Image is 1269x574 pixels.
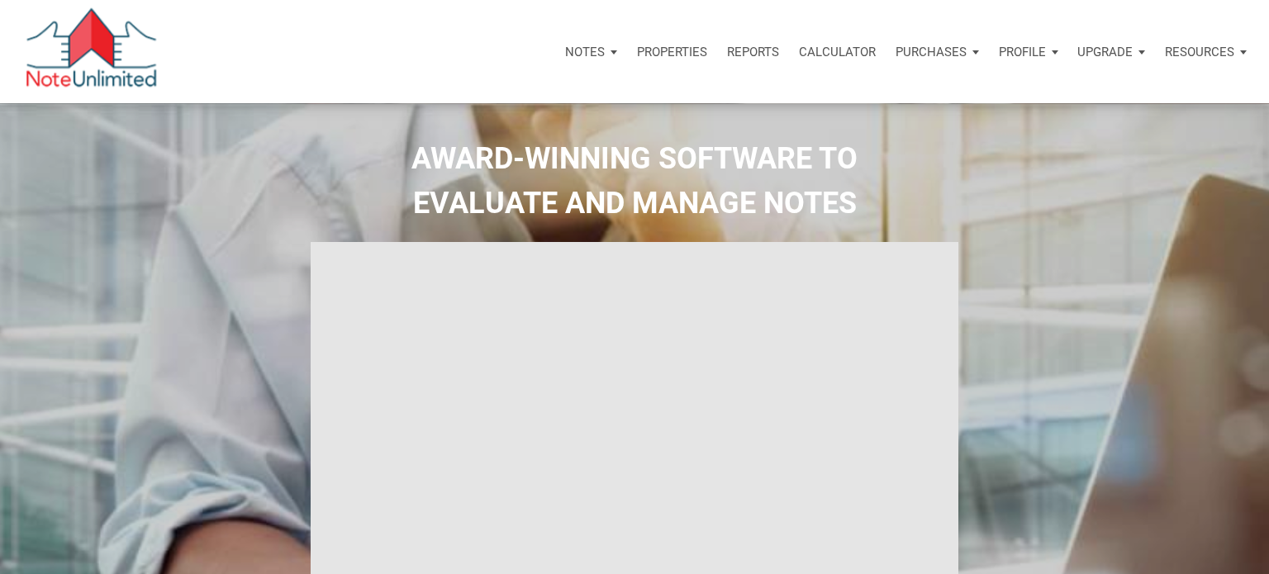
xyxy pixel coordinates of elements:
p: Reports [727,45,779,59]
button: Upgrade [1067,27,1155,77]
p: Notes [565,45,605,59]
p: Profile [999,45,1046,59]
a: Properties [627,27,717,77]
button: Profile [989,27,1068,77]
a: Calculator [789,27,886,77]
button: Reports [717,27,789,77]
p: Upgrade [1077,45,1133,59]
button: Purchases [886,27,989,77]
p: Properties [637,45,707,59]
button: Resources [1155,27,1257,77]
button: Notes [555,27,627,77]
p: Calculator [799,45,876,59]
h2: AWARD-WINNING SOFTWARE TO EVALUATE AND MANAGE NOTES [12,136,1257,225]
p: Resources [1165,45,1234,59]
p: Purchases [896,45,967,59]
